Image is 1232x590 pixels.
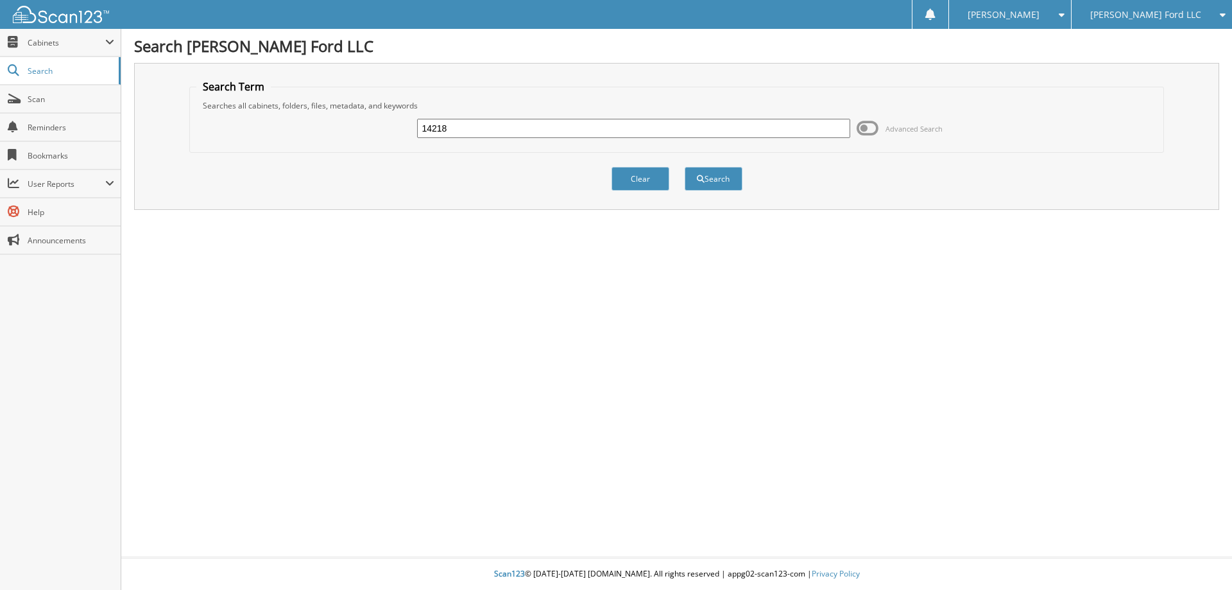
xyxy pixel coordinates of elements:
span: Scan123 [494,568,525,579]
button: Clear [612,167,669,191]
span: Cabinets [28,37,105,48]
span: Search [28,65,112,76]
span: User Reports [28,178,105,189]
span: Advanced Search [886,124,943,134]
span: Bookmarks [28,150,114,161]
span: Announcements [28,235,114,246]
legend: Search Term [196,80,271,94]
span: Scan [28,94,114,105]
iframe: Chat Widget [1168,528,1232,590]
span: [PERSON_NAME] [968,11,1039,19]
div: Searches all cabinets, folders, files, metadata, and keywords [196,100,1158,111]
img: scan123-logo-white.svg [13,6,109,23]
span: Help [28,207,114,218]
a: Privacy Policy [812,568,860,579]
button: Search [685,167,742,191]
h1: Search [PERSON_NAME] Ford LLC [134,35,1219,56]
div: © [DATE]-[DATE] [DOMAIN_NAME]. All rights reserved | appg02-scan123-com | [121,559,1232,590]
span: Reminders [28,122,114,133]
span: [PERSON_NAME] Ford LLC [1090,11,1201,19]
